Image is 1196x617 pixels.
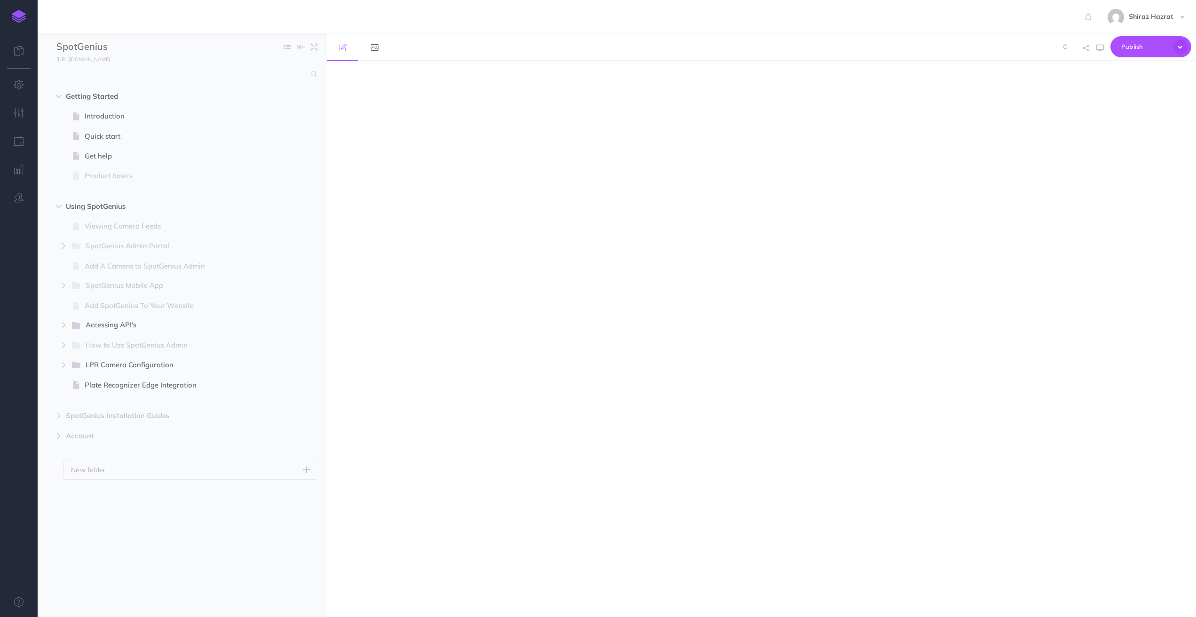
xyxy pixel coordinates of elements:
span: LPR Camera Configuration [86,359,256,372]
button: New folder [63,460,317,480]
span: Add SpotGenius To Your Website [85,300,270,311]
span: Introduction [85,111,270,122]
span: SpotGenius Installation Guides [66,410,259,421]
span: Using SpotGenius [66,201,259,212]
a: [URL][DOMAIN_NAME] [38,54,119,63]
span: Plate Recognizer Edge Integration [85,380,270,391]
span: Accessing API's [86,319,256,332]
span: Product basics [85,170,270,182]
img: logo-mark.svg [12,10,26,23]
span: Getting Started [66,91,259,102]
span: Get help [85,150,270,162]
span: Viewing Camera Feeds [85,221,270,232]
input: Documentation Name [56,40,167,54]
small: [URL][DOMAIN_NAME] [56,56,110,63]
span: How to Use SpotGenius Admin [86,340,256,352]
button: Publish [1110,36,1191,57]
span: Shiraz Hazrat [1124,12,1178,21]
span: Publish [1121,40,1168,54]
span: Account [66,430,259,442]
p: New folder [71,465,106,475]
span: SpotGenius Admin Portal [86,240,256,253]
img: f24abfa90493f84c710da7b1c7ca5087.jpg [1108,9,1124,25]
input: Search [56,66,305,83]
span: Quick start [85,131,270,142]
span: SpotGenius Mobile App [86,280,256,292]
span: Add A Camera to SpotGenius Admin [85,261,270,272]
